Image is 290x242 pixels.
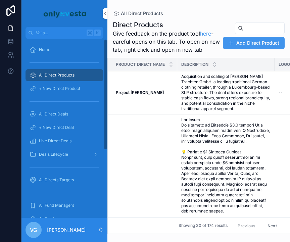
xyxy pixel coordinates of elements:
[200,30,211,37] a: here
[181,74,271,111] a: Acquisition and scaling of [PERSON_NAME] Trachten GmbH, a leading traditional German clothing ret...
[181,62,208,67] span: Description
[223,37,285,49] button: Add Direct Product
[26,199,103,211] a: All Fund Managers
[279,62,290,67] span: Logo
[113,20,230,30] h1: Direct Products
[26,108,103,120] a: All Direct Deals
[39,152,68,157] span: Deals Lifecycle
[116,90,164,95] strong: Project [PERSON_NAME]
[26,174,103,186] a: All Directs Targets
[263,221,282,231] button: Next
[39,125,74,130] span: + New Direct Deal
[279,90,283,95] span: --
[39,47,50,52] span: Home
[26,69,103,81] a: All Direct Products
[39,138,71,144] span: Live Direct Deals
[113,30,230,54] span: Give feedback on the product tool - careful opens on this tab. To open on new tab, right click an...
[39,72,75,78] span: All Direct Products
[116,62,165,67] span: Product Direct Name
[39,203,74,208] span: All Fund Managers
[39,216,56,222] span: All Funds
[121,10,163,17] span: All Direct Products
[47,227,86,233] p: [PERSON_NAME]
[36,30,48,35] font: Vai a...
[26,27,103,39] button: Vai a...K
[96,30,99,35] font: K
[26,122,103,134] a: + New Direct Deal
[21,39,107,218] div: contenuto scorrevole
[116,90,173,95] a: Project [PERSON_NAME]
[39,86,80,91] span: + New Direct Product
[39,111,68,117] span: All Direct Deals
[26,135,103,147] a: Live Direct Deals
[113,10,163,17] a: All Direct Products
[30,226,37,234] span: VG
[42,8,87,19] img: Logo dell'app
[26,213,103,225] a: All Funds
[26,148,103,160] a: Deals Lifecycle
[26,83,103,95] a: + New Direct Product
[179,223,228,229] span: Showing 30 of 174 results
[39,177,74,183] span: All Directs Targets
[26,44,103,56] a: Home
